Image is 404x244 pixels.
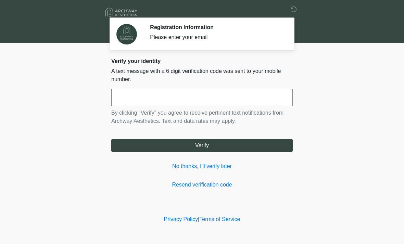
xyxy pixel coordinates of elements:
[198,216,199,222] a: |
[111,162,293,170] a: No thanks, I'll verify later
[104,5,139,19] img: Archway Aesthetics Logo
[150,24,282,30] h2: Registration Information
[111,58,293,64] h2: Verify your identity
[111,109,293,125] p: By clicking "Verify" you agree to receive pertinent text notifications from Archway Aesthetics. T...
[111,181,293,189] a: Resend verification code
[164,216,198,222] a: Privacy Policy
[111,139,293,152] button: Verify
[111,67,293,84] p: A text message with a 6 digit verification code was sent to your mobile number.
[116,24,137,44] img: Agent Avatar
[150,33,282,41] div: Please enter your email
[199,216,240,222] a: Terms of Service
